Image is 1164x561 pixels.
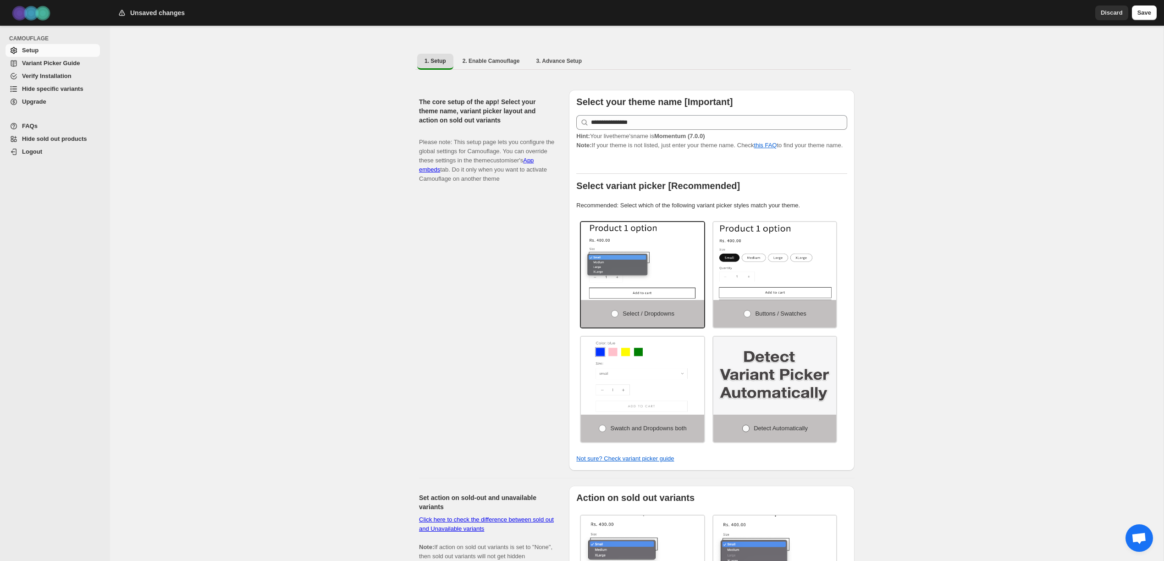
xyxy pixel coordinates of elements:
[22,98,46,105] span: Upgrade
[623,310,674,317] span: Select / Dropdowns
[576,493,695,503] b: Action on sold out variants
[754,142,777,149] a: this FAQ
[581,222,704,300] img: Select / Dropdowns
[576,97,733,107] b: Select your theme name [Important]
[576,142,591,149] strong: Note:
[713,337,837,415] img: Detect Automatically
[6,145,100,158] a: Logout
[1101,8,1123,17] span: Discard
[419,128,554,183] p: Please note: This setup page lets you configure the global settings for Camouflage. You can overr...
[755,310,806,317] span: Buttons / Swatches
[6,133,100,145] a: Hide sold out products
[713,222,837,300] img: Buttons / Swatches
[419,544,434,550] b: Note:
[22,135,87,142] span: Hide sold out products
[425,57,446,65] span: 1. Setup
[576,181,740,191] b: Select variant picker [Recommended]
[463,57,520,65] span: 2. Enable Camouflage
[6,57,100,70] a: Variant Picker Guide
[22,60,80,67] span: Variant Picker Guide
[419,493,554,511] h2: Set action on sold-out and unavailable variants
[9,35,104,42] span: CAMOUFLAGE
[6,83,100,95] a: Hide specific variants
[654,133,705,139] strong: Momentum (7.0.0)
[22,47,39,54] span: Setup
[6,44,100,57] a: Setup
[576,455,674,462] a: Not sure? Check variant picker guide
[581,337,704,415] img: Swatch and Dropdowns both
[22,122,38,129] span: FAQs
[1132,6,1157,20] button: Save
[1137,8,1151,17] span: Save
[576,201,847,210] p: Recommended: Select which of the following variant picker styles match your theme.
[6,95,100,108] a: Upgrade
[576,132,847,150] p: If your theme is not listed, just enter your theme name. Check to find your theme name.
[6,120,100,133] a: FAQs
[419,97,554,125] h2: The core setup of the app! Select your theme name, variant picker layout and action on sold out v...
[130,8,185,17] h2: Unsaved changes
[754,425,808,432] span: Detect Automatically
[419,516,554,532] a: Click here to check the difference between sold out and Unavailable variants
[6,70,100,83] a: Verify Installation
[1125,524,1153,552] a: Open chat
[576,133,590,139] strong: Hint:
[576,133,705,139] span: Your live theme's name is
[22,72,72,79] span: Verify Installation
[22,85,83,92] span: Hide specific variants
[1095,6,1128,20] button: Discard
[419,516,554,560] span: If action on sold out variants is set to "None", then sold out variants will not get hidden
[610,425,686,432] span: Swatch and Dropdowns both
[22,148,42,155] span: Logout
[536,57,582,65] span: 3. Advance Setup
